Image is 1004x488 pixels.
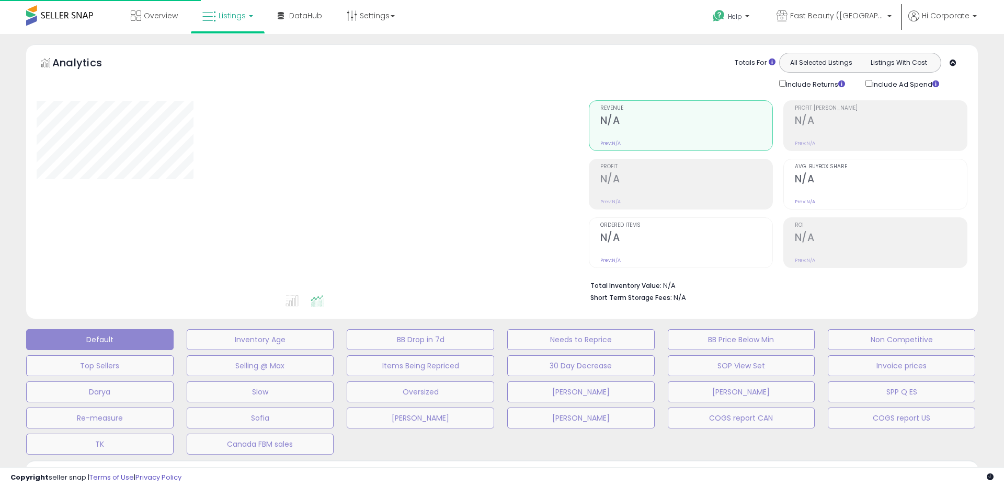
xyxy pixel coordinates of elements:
[187,381,334,402] button: Slow
[795,173,967,187] h2: N/A
[600,114,772,129] h2: N/A
[26,434,174,455] button: TK
[828,408,975,428] button: COGS report US
[795,231,967,246] h2: N/A
[507,408,655,428] button: [PERSON_NAME]
[600,231,772,246] h2: N/A
[10,472,49,482] strong: Copyright
[600,106,772,111] span: Revenue
[795,140,815,146] small: Prev: N/A
[600,223,772,228] span: Ordered Items
[828,329,975,350] button: Non Competitive
[590,293,672,302] b: Short Term Storage Fees:
[795,114,967,129] h2: N/A
[795,257,815,263] small: Prev: N/A
[668,381,815,402] button: [PERSON_NAME]
[26,329,174,350] button: Default
[347,381,494,402] button: Oversized
[600,140,621,146] small: Prev: N/A
[828,381,975,402] button: SPP Q ES
[26,381,174,402] button: Darya
[795,106,967,111] span: Profit [PERSON_NAME]
[728,12,742,21] span: Help
[704,2,760,34] a: Help
[507,355,655,376] button: 30 Day Decrease
[347,408,494,428] button: [PERSON_NAME]
[771,78,858,90] div: Include Returns
[712,9,725,22] i: Get Help
[668,408,815,428] button: COGS report CAN
[26,355,174,376] button: Top Sellers
[10,473,181,483] div: seller snap | |
[828,355,975,376] button: Invoice prices
[782,56,860,69] button: All Selected Listings
[590,278,960,291] li: N/A
[219,10,246,21] span: Listings
[187,329,334,350] button: Inventory Age
[590,281,661,290] b: Total Inventory Value:
[187,408,334,428] button: Sofia
[860,56,938,69] button: Listings With Cost
[347,329,494,350] button: BB Drop in 7d
[795,199,815,205] small: Prev: N/A
[507,381,655,402] button: [PERSON_NAME]
[795,223,967,228] span: ROI
[922,10,969,21] span: Hi Corporate
[858,78,956,90] div: Include Ad Spend
[674,293,686,303] span: N/A
[26,408,174,428] button: Re-measure
[668,355,815,376] button: SOP View Set
[187,434,334,455] button: Canada FBM sales
[144,10,178,21] span: Overview
[347,355,494,376] button: Items Being Repriced
[52,55,122,73] h5: Analytics
[289,10,322,21] span: DataHub
[908,10,977,34] a: Hi Corporate
[600,173,772,187] h2: N/A
[795,164,967,170] span: Avg. Buybox Share
[790,10,884,21] span: Fast Beauty ([GEOGRAPHIC_DATA])
[600,257,621,263] small: Prev: N/A
[507,329,655,350] button: Needs to Reprice
[600,199,621,205] small: Prev: N/A
[600,164,772,170] span: Profit
[187,355,334,376] button: Selling @ Max
[668,329,815,350] button: BB Price Below Min
[735,58,775,68] div: Totals For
